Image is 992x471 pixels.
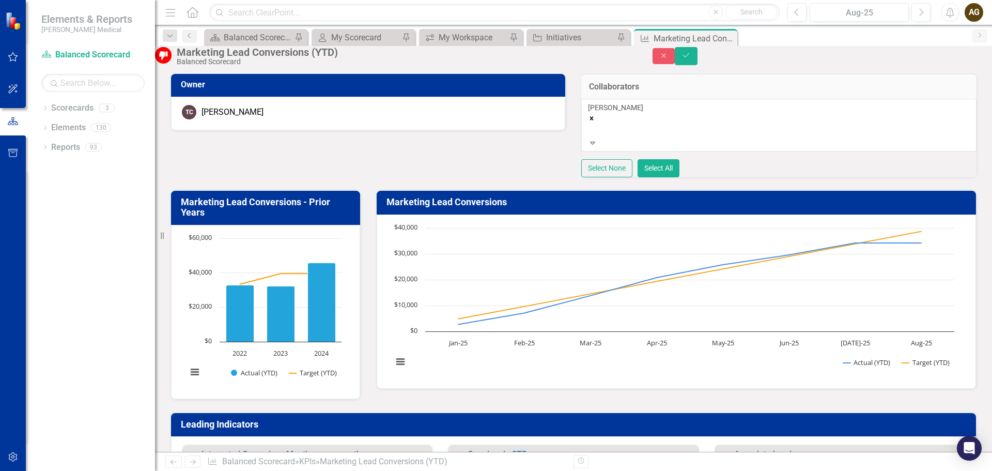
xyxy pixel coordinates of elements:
[226,285,254,342] path: 2022, 32,865. Actual (YTD).
[182,233,347,388] svg: Interactive chart
[41,25,132,34] small: [PERSON_NAME] Medical
[289,368,337,377] button: Show Target (YTD)
[422,31,507,44] a: My Workspace
[394,248,417,257] text: $30,000
[41,49,145,61] a: Balanced Scorecard
[226,263,336,342] g: Actual (YTD), series 1 of 2. Bar series with 3 bars.
[181,419,970,430] h3: Leading Indicators
[646,338,667,347] text: Apr-25
[957,436,982,461] div: Open Intercom Messenger
[155,47,172,64] img: Below Target
[410,326,417,335] text: $0
[388,223,966,378] div: Chart. Highcharts interactive chart.
[189,267,212,277] text: $40,000
[331,31,399,44] div: My Scorecard
[188,365,202,379] button: View chart menu, Chart
[320,457,447,466] div: Marketing Lead Conversions (YTD)
[267,286,295,342] path: 2023, 32,367. Actual (YTD).
[308,263,336,342] path: 2024, 45,728. Actual (YTD).
[189,233,212,242] text: $60,000
[902,358,950,367] button: Show Target (YTD)
[386,197,970,207] h3: Marketing Lead Conversions
[910,338,932,347] text: Aug-25
[51,122,86,134] a: Elements
[843,358,891,367] button: Show Actual (YTD)
[299,457,316,466] a: KPIs
[233,348,247,358] text: 2022
[546,31,614,44] div: Initiatives
[514,338,535,347] text: Feb-25
[393,355,408,369] button: View chart menu, Chart
[314,348,329,358] text: 2024
[725,5,777,20] button: Search
[202,107,263,118] div: [PERSON_NAME]
[207,31,292,44] a: Balanced Scorecard Welcome Page
[740,8,763,16] span: Search
[181,197,354,218] h3: Marketing Lead Conversions - Prior Years
[51,142,80,154] a: Reports
[314,31,399,44] a: My Scorecard
[182,233,349,388] div: Chart. Highcharts interactive chart.
[222,457,295,466] a: Balanced Scorecard
[177,58,632,66] div: Balanced Scorecard
[638,159,679,177] button: Select All
[177,47,632,58] div: Marketing Lead Conversions (YTD)
[5,11,24,30] img: ClearPoint Strategy
[813,7,905,19] div: Aug-25
[580,338,601,347] text: Mar-25
[711,338,734,347] text: May-25
[207,456,566,468] div: » »
[231,368,278,377] button: Show Actual (YTD)
[182,105,196,119] div: TC
[99,104,115,113] div: 3
[51,102,94,114] a: Scorecards
[394,222,417,232] text: $40,000
[209,4,780,22] input: Search ClearPoint...
[654,32,735,45] div: Marketing Lead Conversions (YTD)
[589,82,969,92] h3: Collaborators
[189,301,212,311] text: $20,000
[581,159,632,177] button: Select None
[41,74,145,92] input: Search Below...
[810,3,909,22] button: Aug-25
[394,274,417,283] text: $20,000
[388,223,959,378] svg: Interactive chart
[85,143,102,151] div: 93
[273,348,288,358] text: 2023
[588,102,970,113] div: [PERSON_NAME]
[778,338,798,347] text: Jun-25
[181,80,559,89] h3: Owner
[448,338,468,347] text: Jan-25
[205,336,212,345] text: $0
[588,113,970,123] div: Remove Adran Gandarilla
[529,31,614,44] a: Initiatives
[224,31,292,44] div: Balanced Scorecard Welcome Page
[965,3,983,22] button: AG
[41,13,132,25] span: Elements & Reports
[394,300,417,309] text: $10,000
[91,124,111,132] div: 130
[840,338,870,347] text: [DATE]-25
[439,31,507,44] div: My Workspace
